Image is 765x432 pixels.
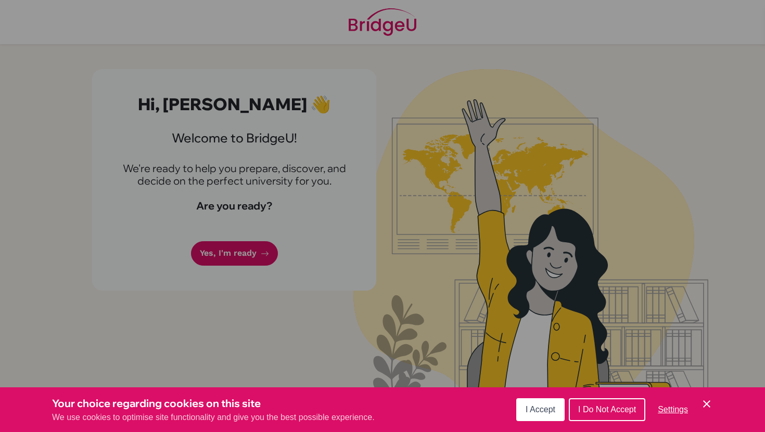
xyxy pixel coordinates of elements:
[658,405,688,414] span: Settings
[700,398,713,410] button: Save and close
[578,405,636,414] span: I Do Not Accept
[569,398,645,421] button: I Do Not Accept
[649,399,696,420] button: Settings
[52,396,375,411] h3: Your choice regarding cookies on this site
[52,411,375,424] p: We use cookies to optimise site functionality and give you the best possible experience.
[526,405,555,414] span: I Accept
[516,398,565,421] button: I Accept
